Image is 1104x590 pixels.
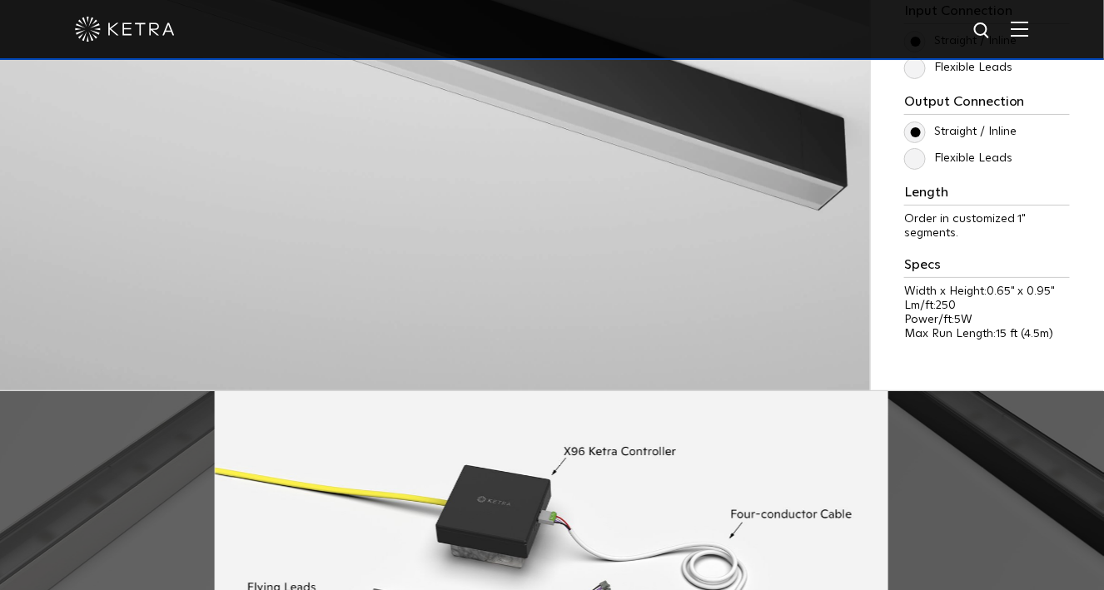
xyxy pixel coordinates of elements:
[904,94,1070,115] h3: Output Connection
[972,21,993,42] img: search icon
[904,151,1012,166] label: Flexible Leads
[987,285,1056,297] span: 0.65" x 0.95"
[954,314,972,325] span: 5W
[904,285,1070,299] p: Width x Height:
[904,61,1012,75] label: Flexible Leads
[904,327,1070,341] p: Max Run Length:
[904,257,1070,278] h3: Specs
[904,185,1070,206] h3: Length
[75,17,175,42] img: ketra-logo-2019-white
[996,328,1054,340] span: 15 ft (4.5m)
[904,299,1070,313] p: Lm/ft:
[904,313,1070,327] p: Power/ft:
[904,125,1017,139] label: Straight / Inline
[904,213,1027,239] span: Order in customized 1" segments.
[936,300,956,311] span: 250
[1011,21,1029,37] img: Hamburger%20Nav.svg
